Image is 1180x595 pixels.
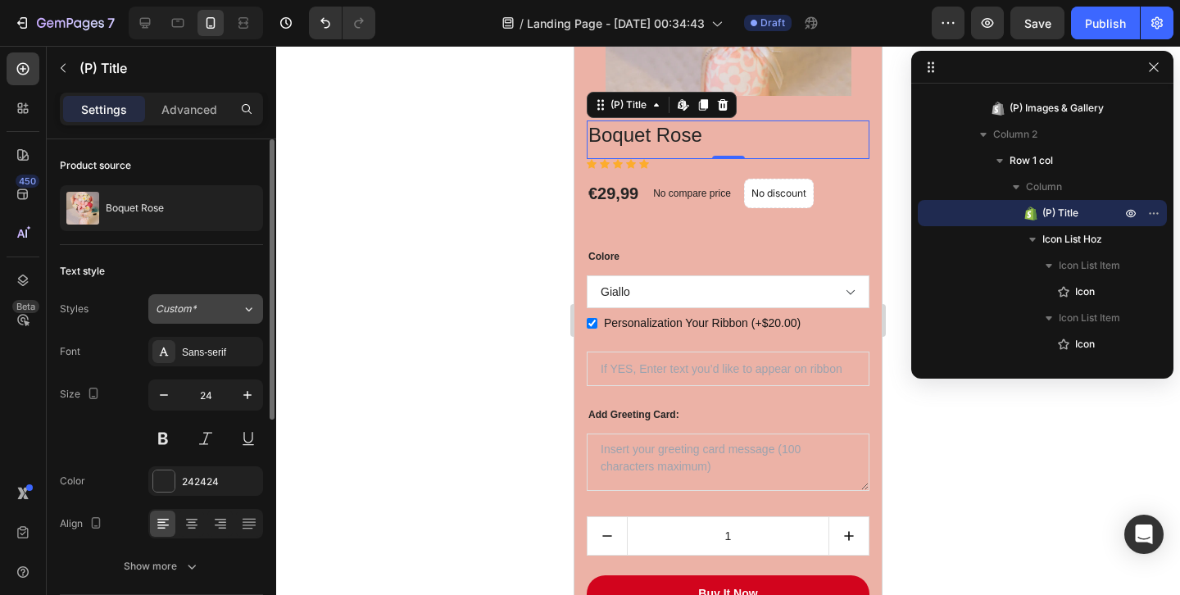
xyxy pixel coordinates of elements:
div: 242424 [182,475,259,489]
div: Product source [60,158,131,173]
div: Show more [124,558,200,575]
span: Icon [1075,336,1095,352]
span: Column 2 [993,126,1037,143]
div: Color [60,474,85,488]
span: Landing Page - [DATE] 00:34:43 [527,15,705,32]
button: 7 [7,7,122,39]
div: 450 [16,175,39,188]
span: (P) Title [1042,205,1078,221]
span: Icon [1075,284,1095,300]
span: Column [1026,179,1062,195]
button: Save [1010,7,1064,39]
button: Publish [1071,7,1140,39]
span: Row 1 col [1010,152,1053,169]
div: Buy It Now [124,539,183,556]
button: Show more [60,552,263,581]
div: Size [60,384,103,406]
p: Advanced [161,101,217,118]
div: Beta [12,300,39,313]
span: (P) Images & Gallery [1010,100,1104,116]
div: Text style [60,264,105,279]
div: Font [60,344,80,359]
p: Settings [81,101,127,118]
div: Open Intercom Messenger [1124,515,1164,554]
button: Custom* [148,294,263,324]
div: Styles [60,302,88,316]
div: Sans-serif [182,345,259,360]
span: Icon List Item [1059,257,1120,274]
span: Icon List Hoz [1042,231,1102,248]
span: Custom* [156,302,197,316]
span: Draft [760,16,785,30]
p: (P) Title [79,58,256,78]
div: Undo/Redo [309,7,375,39]
div: Publish [1085,15,1126,32]
div: Align [60,513,106,535]
img: product feature img [66,192,99,225]
span: / [520,15,524,32]
p: Boquet Rose [106,202,164,214]
button: Buy It Now [12,529,295,566]
span: Save [1024,16,1051,30]
p: 7 [107,13,115,33]
span: Icon List Item [1059,310,1120,326]
iframe: Design area [574,46,882,595]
